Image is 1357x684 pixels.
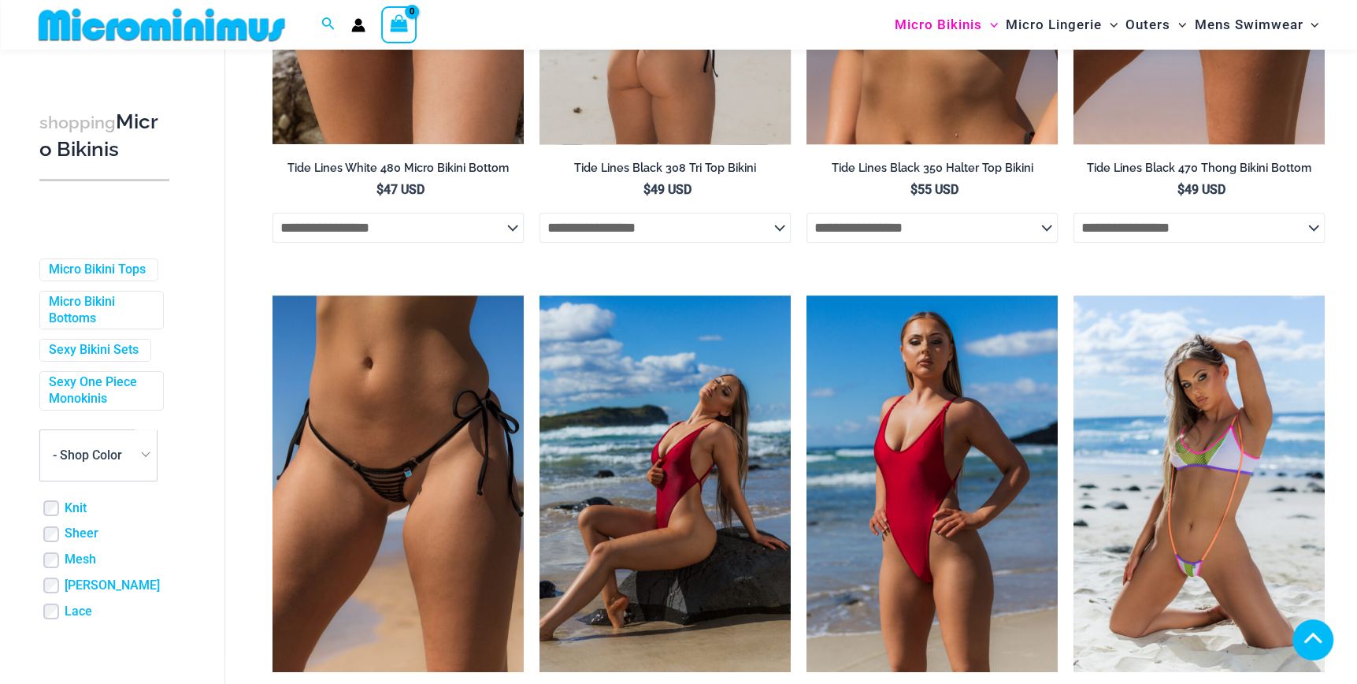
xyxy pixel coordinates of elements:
[321,15,336,35] a: Search icon link
[376,182,384,197] span: $
[273,161,524,181] a: Tide Lines White 480 Micro Bikini Bottom
[910,182,918,197] span: $
[1170,5,1186,45] span: Menu Toggle
[39,113,116,132] span: shopping
[806,161,1058,181] a: Tide Lines Black 350 Halter Top Bikini
[1002,5,1122,45] a: Micro LingerieMenu ToggleMenu Toggle
[1190,5,1322,45] a: Mens SwimwearMenu ToggleMenu Toggle
[1303,5,1318,45] span: Menu Toggle
[39,429,158,481] span: - Shop Color
[1006,5,1102,45] span: Micro Lingerie
[806,296,1058,672] img: Thunder Burnt Red 8931 One piece 04
[1177,182,1225,197] bdi: 49 USD
[539,161,791,176] h2: Tide Lines Black 308 Tri Top Bikini
[273,161,524,176] h2: Tide Lines White 480 Micro Bikini Bottom
[539,296,791,672] a: Thunder Burnt Red 8931 One piece 10Thunder Orient Blue 8931 One piece 10Thunder Orient Blue 8931 ...
[1073,161,1325,181] a: Tide Lines Black 470 Thong Bikini Bottom
[376,182,425,197] bdi: 47 USD
[1073,296,1325,672] a: Reckless Neon Crush Lime Crush 349 Crop Top 4561 Sling 05Reckless Neon Crush Lime Crush 349 Crop ...
[1194,5,1303,45] span: Mens Swimwear
[65,578,160,594] a: [PERSON_NAME]
[49,262,146,278] a: Micro Bikini Tops
[65,500,87,517] a: Knit
[1073,296,1325,672] img: Reckless Neon Crush Lime Crush 349 Crop Top 4561 Sling 05
[806,296,1058,672] a: Thunder Burnt Red 8931 One piece 04Thunder Burnt Red 8931 One piece 02Thunder Burnt Red 8931 One ...
[539,161,791,181] a: Tide Lines Black 308 Tri Top Bikini
[895,5,982,45] span: Micro Bikinis
[643,182,651,197] span: $
[1073,161,1325,176] h2: Tide Lines Black 470 Thong Bikini Bottom
[1125,5,1170,45] span: Outers
[39,109,169,163] h3: Micro Bikinis
[351,18,365,32] a: Account icon link
[1122,5,1190,45] a: OutersMenu ToggleMenu Toggle
[643,182,691,197] bdi: 49 USD
[539,296,791,672] img: Thunder Burnt Red 8931 One piece 10
[65,526,98,543] a: Sheer
[806,161,1058,176] h2: Tide Lines Black 350 Halter Top Bikini
[891,5,1002,45] a: Micro BikinisMenu ToggleMenu Toggle
[888,2,1325,47] nav: Site Navigation
[32,7,291,43] img: MM SHOP LOGO FLAT
[49,343,139,359] a: Sexy Bikini Sets
[40,430,157,481] span: - Shop Color
[49,294,151,327] a: Micro Bikini Bottoms
[65,604,92,620] a: Lace
[910,182,958,197] bdi: 55 USD
[982,5,998,45] span: Menu Toggle
[53,448,122,463] span: - Shop Color
[381,6,417,43] a: View Shopping Cart, empty
[1102,5,1118,45] span: Menu Toggle
[49,374,151,407] a: Sexy One Piece Monokinis
[273,296,524,672] a: Tide Lines Black 480 Micro 01Tide Lines Black 480 Micro 02Tide Lines Black 480 Micro 02
[273,296,524,672] img: Tide Lines Black 480 Micro 01
[65,552,96,569] a: Mesh
[1177,182,1185,197] span: $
